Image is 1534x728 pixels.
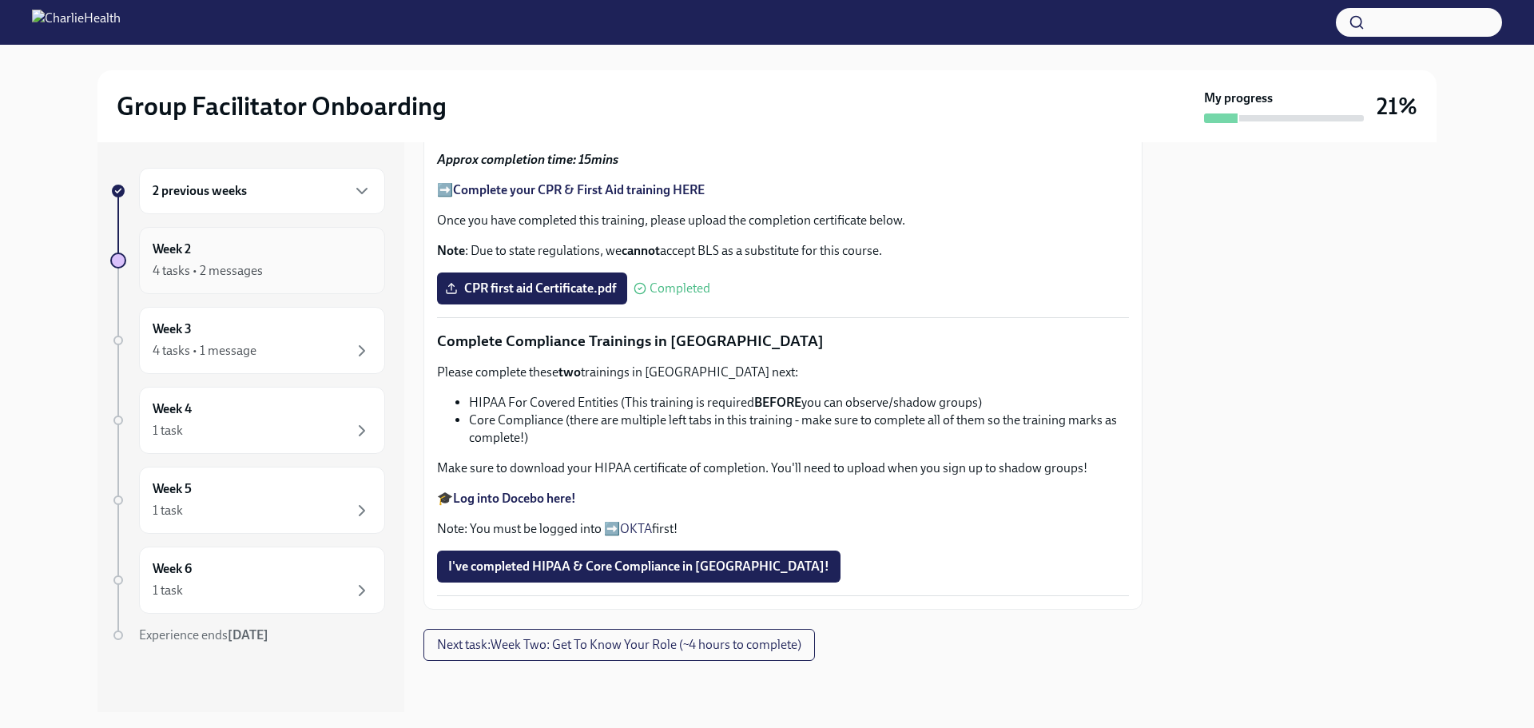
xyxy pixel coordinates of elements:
p: ➡️ [437,181,1129,199]
button: I've completed HIPAA & Core Compliance in [GEOGRAPHIC_DATA]! [437,551,841,583]
h2: Group Facilitator Onboarding [117,90,447,122]
h6: Week 3 [153,320,192,338]
h6: Week 2 [153,241,191,258]
div: 4 tasks • 1 message [153,342,256,360]
a: Log into Docebo here! [453,491,576,506]
a: Week 41 task [110,387,385,454]
h6: 2 previous weeks [153,182,247,200]
span: Completed [650,282,710,295]
div: 2 previous weeks [139,168,385,214]
p: Once you have completed this training, please upload the completion certificate below. [437,212,1129,229]
li: Core Compliance (there are multiple left tabs in this training - make sure to complete all of the... [469,412,1129,447]
li: HIPAA For Covered Entities (This training is required you can observe/shadow groups) [469,394,1129,412]
h3: 21% [1377,92,1417,121]
a: Week 61 task [110,547,385,614]
div: 1 task [153,582,183,599]
p: Make sure to download your HIPAA certificate of completion. You'll need to upload when you sign u... [437,459,1129,477]
span: Experience ends [139,627,268,642]
div: 1 task [153,422,183,440]
a: Week 51 task [110,467,385,534]
a: Week 24 tasks • 2 messages [110,227,385,294]
span: Next task : Week Two: Get To Know Your Role (~4 hours to complete) [437,637,801,653]
h6: Week 5 [153,480,192,498]
a: OKTA [620,521,652,536]
p: : Due to state regulations, we accept BLS as a substitute for this course. [437,242,1129,260]
strong: cannot [622,243,660,258]
h6: Week 6 [153,560,192,578]
p: Please complete these trainings in [GEOGRAPHIC_DATA] next: [437,364,1129,381]
strong: two [558,364,581,380]
strong: My progress [1204,90,1273,107]
span: I've completed HIPAA & Core Compliance in [GEOGRAPHIC_DATA]! [448,559,829,575]
strong: Approx completion time: 15mins [437,152,618,167]
span: CPR first aid Certificate.pdf [448,280,616,296]
p: Note: You must be logged into ➡️ first! [437,520,1129,538]
p: 🎓 [437,490,1129,507]
div: 1 task [153,502,183,519]
button: Next task:Week Two: Get To Know Your Role (~4 hours to complete) [423,629,815,661]
h6: Week 4 [153,400,192,418]
strong: [DATE] [228,627,268,642]
a: Week 34 tasks • 1 message [110,307,385,374]
div: 4 tasks • 2 messages [153,262,263,280]
label: CPR first aid Certificate.pdf [437,273,627,304]
p: Complete Compliance Trainings in [GEOGRAPHIC_DATA] [437,331,1129,352]
img: CharlieHealth [32,10,121,35]
strong: Note [437,243,465,258]
a: Complete your CPR & First Aid training HERE [453,182,705,197]
strong: BEFORE [754,395,801,410]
